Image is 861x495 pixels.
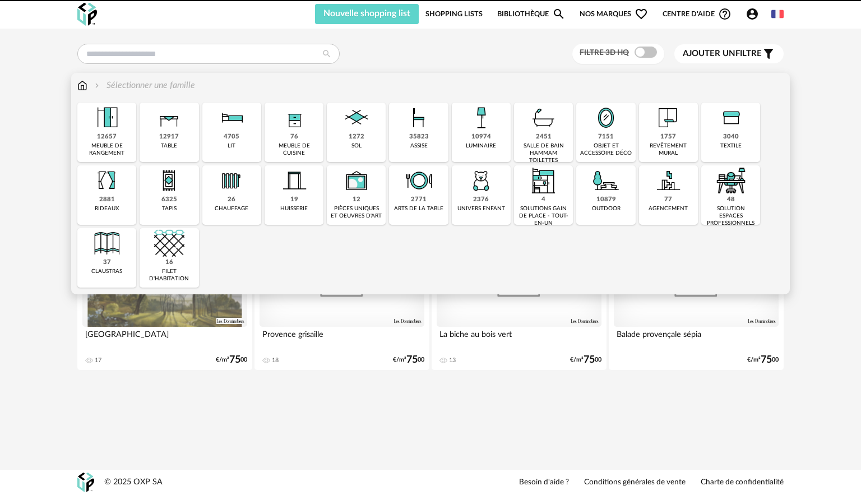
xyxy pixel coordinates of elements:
div: claustras [91,268,122,275]
div: Sélectionner une famille [92,79,195,92]
div: 7151 [598,133,614,141]
div: chauffage [215,205,248,212]
img: Table.png [154,103,184,133]
div: revêtement mural [642,142,695,157]
div: 76 [290,133,298,141]
img: ToutEnUn.png [529,165,559,196]
div: solutions gain de place - tout-en-un [517,205,570,227]
div: 12917 [159,133,179,141]
div: 12657 [97,133,117,141]
img: Assise.png [404,103,434,133]
div: 3040 [723,133,739,141]
div: agencement [649,205,688,212]
img: Textile.png [716,103,746,133]
img: svg+xml;base64,PHN2ZyB3aWR0aD0iMTYiIGhlaWdodD0iMTciIHZpZXdCb3g9IjAgMCAxNiAxNyIgZmlsbD0ibm9uZSIgeG... [77,79,87,92]
div: 26 [228,196,235,204]
span: Account Circle icon [746,7,759,21]
div: 2881 [99,196,115,204]
img: Sol.png [341,103,372,133]
img: ArtTable.png [404,165,434,196]
span: filtre [683,48,762,59]
div: [GEOGRAPHIC_DATA] [82,327,247,349]
a: Besoin d'aide ? [519,478,569,488]
img: Rangement.png [279,103,309,133]
div: 17 [95,357,101,364]
img: OXP [77,473,94,492]
div: 12 [353,196,360,204]
div: €/m² 00 [570,356,601,364]
div: textile [720,142,742,150]
span: 75 [584,356,595,364]
div: 4705 [224,133,239,141]
div: filet d'habitation [143,268,195,283]
a: Conditions générales de vente [584,478,686,488]
div: 2376 [473,196,489,204]
a: Shopping Lists [425,4,483,24]
div: Balade provençale sépia [614,327,779,349]
div: Provence grisaille [260,327,424,349]
div: lit [228,142,235,150]
div: assise [410,142,428,150]
span: 75 [229,356,240,364]
button: Nouvelle shopping list [315,4,419,24]
img: Tapis.png [154,165,184,196]
span: Nos marques [580,4,648,24]
div: meuble de rangement [81,142,133,157]
span: Ajouter un [683,49,735,58]
div: luminaire [466,142,496,150]
span: Nouvelle shopping list [323,9,410,18]
img: espace-de-travail.png [716,165,746,196]
img: Literie.png [216,103,247,133]
div: 13 [449,357,456,364]
div: pièces uniques et oeuvres d'art [330,205,382,220]
div: 2451 [536,133,552,141]
a: 3D HQ [GEOGRAPHIC_DATA] 17 €/m²7500 [77,229,252,370]
img: Meuble%20de%20rangement.png [92,103,122,133]
span: Centre d'aideHelp Circle Outline icon [663,7,732,21]
div: €/m² 00 [216,356,247,364]
div: 18 [272,357,279,364]
img: svg+xml;base64,PHN2ZyB3aWR0aD0iMTYiIGhlaWdodD0iMTYiIHZpZXdCb3g9IjAgMCAxNiAxNiIgZmlsbD0ibm9uZSIgeG... [92,79,101,92]
img: Cloison.png [92,228,122,258]
img: UniversEnfant.png [466,165,496,196]
img: Papier%20peint.png [653,103,683,133]
div: sol [351,142,362,150]
img: UniqueOeuvre.png [341,165,372,196]
div: 2771 [411,196,427,204]
span: Account Circle icon [746,7,764,21]
a: 3D HQ La biche au bois vert 13 €/m²7500 [432,229,607,370]
span: Heart Outline icon [635,7,648,21]
img: Luminaire.png [466,103,496,133]
div: outdoor [592,205,621,212]
div: La biche au bois vert [437,327,601,349]
div: €/m² 00 [747,356,779,364]
a: BibliothèqueMagnify icon [497,4,566,24]
img: Agencement.png [653,165,683,196]
span: 75 [761,356,772,364]
img: Radiateur.png [216,165,247,196]
div: 48 [727,196,735,204]
img: Rideaux.png [92,165,122,196]
div: salle de bain hammam toilettes [517,142,570,164]
img: Miroir.png [591,103,621,133]
img: Outdoor.png [591,165,621,196]
div: 6325 [161,196,177,204]
div: 37 [103,258,111,267]
span: 75 [406,356,418,364]
div: 19 [290,196,298,204]
div: univers enfant [457,205,505,212]
div: © 2025 OXP SA [104,477,163,488]
img: OXP [77,3,97,26]
a: Charte de confidentialité [701,478,784,488]
span: Magnify icon [552,7,566,21]
div: 77 [664,196,672,204]
div: meuble de cuisine [268,142,320,157]
div: arts de la table [394,205,443,212]
a: 3D HQ Balade provençale sépia €/m²7500 [609,229,784,370]
a: 3D HQ Provence grisaille 18 €/m²7500 [254,229,429,370]
div: 10974 [471,133,491,141]
span: Filtre 3D HQ [580,49,629,57]
div: 16 [165,258,173,267]
div: tapis [162,205,177,212]
span: Help Circle Outline icon [718,7,732,21]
